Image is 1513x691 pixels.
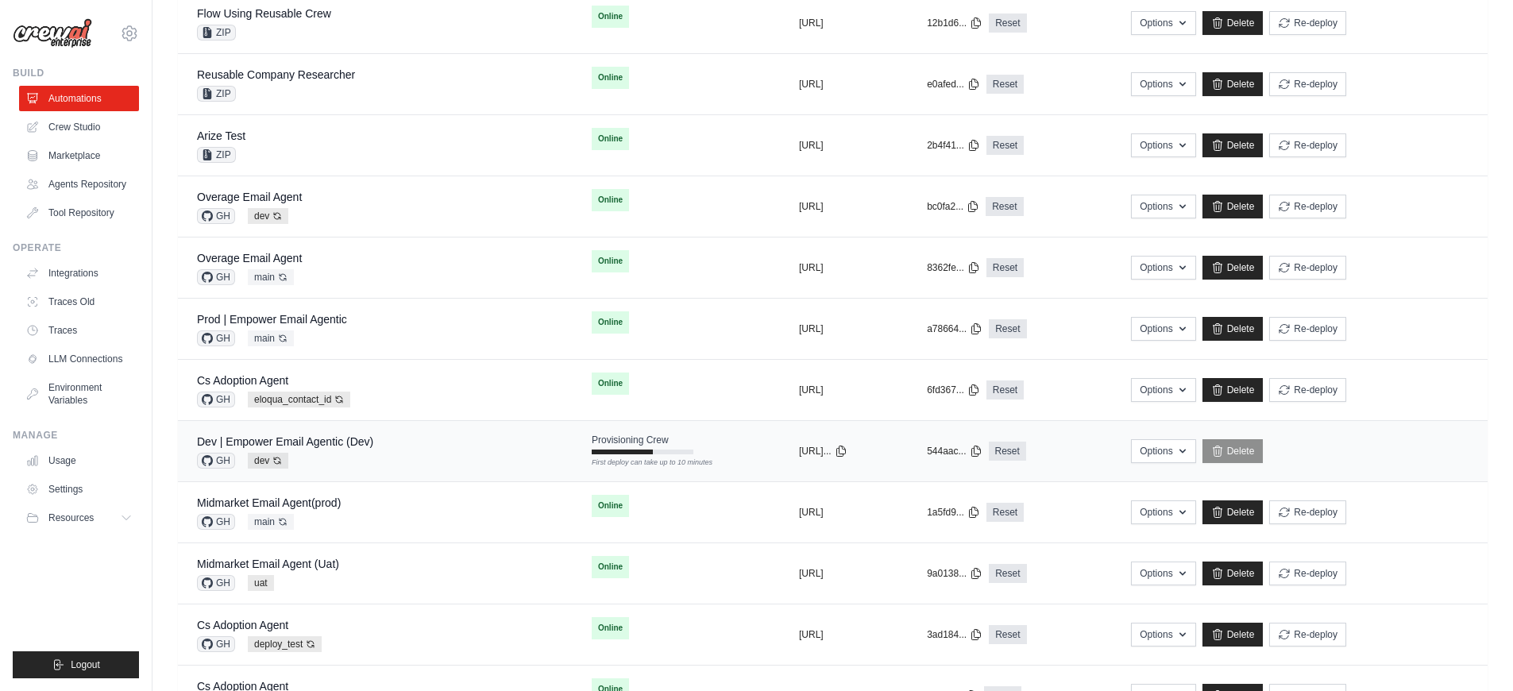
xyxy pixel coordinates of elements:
button: 544aac... [927,445,982,457]
a: Delete [1202,562,1264,585]
span: ZIP [197,86,236,102]
a: Delete [1202,11,1264,35]
a: Integrations [19,261,139,286]
a: Delete [1202,317,1264,341]
a: Reset [989,564,1026,583]
button: Options [1131,195,1195,218]
span: dev [248,453,288,469]
a: Arize Test [197,129,245,142]
a: Delete [1202,195,1264,218]
span: uat [248,575,274,591]
a: Overage Email Agent [197,252,302,264]
div: First deploy can take up to 10 minutes [592,457,693,469]
a: Prod | Empower Email Agentic [197,313,347,326]
span: eloqua_contact_id [248,392,350,407]
span: Logout [71,658,100,671]
button: a78664... [927,322,982,335]
button: Re-deploy [1269,72,1346,96]
button: Options [1131,72,1195,96]
span: Online [592,6,629,28]
a: Cs Adoption Agent [197,374,288,387]
button: Re-deploy [1269,562,1346,585]
div: Manage [13,429,139,442]
span: Online [592,67,629,89]
button: Options [1131,439,1195,463]
span: Online [592,311,629,334]
span: Online [592,250,629,272]
span: deploy_test [248,636,322,652]
span: Online [592,128,629,150]
button: 6fd367... [927,384,980,396]
a: Marketplace [19,143,139,168]
a: Traces [19,318,139,343]
span: ZIP [197,147,236,163]
button: Options [1131,378,1195,402]
button: e0afed... [927,78,980,91]
a: Reset [989,625,1026,644]
button: Logout [13,651,139,678]
a: Flow Using Reusable Crew [197,7,331,20]
a: Delete [1202,378,1264,402]
span: GH [197,636,235,652]
button: Options [1131,623,1195,647]
a: Reset [986,258,1024,277]
span: Resources [48,511,94,524]
a: Reset [986,503,1024,522]
a: Agents Repository [19,172,139,197]
a: Reset [989,14,1026,33]
a: Midmarket Email Agent (Uat) [197,558,339,570]
span: Online [592,556,629,578]
span: GH [197,208,235,224]
div: Build [13,67,139,79]
a: Reset [986,136,1024,155]
span: Online [592,373,629,395]
a: Delete [1202,623,1264,647]
button: bc0fa2... [927,200,979,213]
a: Usage [19,448,139,473]
button: Re-deploy [1269,11,1346,35]
button: Options [1131,133,1195,157]
a: Delete [1202,72,1264,96]
a: Tool Repository [19,200,139,226]
span: GH [197,575,235,591]
span: main [248,514,294,530]
button: Re-deploy [1269,623,1346,647]
button: Options [1131,317,1195,341]
button: 1a5fd9... [927,506,980,519]
button: Options [1131,500,1195,524]
a: Reset [986,197,1023,216]
span: GH [197,392,235,407]
a: Reset [986,380,1024,400]
a: Crew Studio [19,114,139,140]
button: Resources [19,505,139,531]
a: LLM Connections [19,346,139,372]
span: main [248,269,294,285]
a: Delete [1202,439,1264,463]
button: 3ad184... [927,628,982,641]
button: Re-deploy [1269,195,1346,218]
div: Operate [13,241,139,254]
a: Reset [989,442,1026,461]
button: 12b1d6... [927,17,982,29]
a: Delete [1202,500,1264,524]
a: Automations [19,86,139,111]
button: Re-deploy [1269,500,1346,524]
button: 8362fe... [927,261,980,274]
a: Delete [1202,133,1264,157]
button: Re-deploy [1269,378,1346,402]
span: ZIP [197,25,236,41]
span: dev [248,208,288,224]
button: 9a0138... [927,567,982,580]
a: Delete [1202,256,1264,280]
a: Reusable Company Researcher [197,68,355,81]
a: Reset [989,319,1026,338]
button: Re-deploy [1269,317,1346,341]
a: Environment Variables [19,375,139,413]
button: Options [1131,11,1195,35]
button: Options [1131,562,1195,585]
button: Re-deploy [1269,133,1346,157]
a: Midmarket Email Agent(prod) [197,496,341,509]
span: Online [592,189,629,211]
span: GH [197,453,235,469]
span: main [248,330,294,346]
